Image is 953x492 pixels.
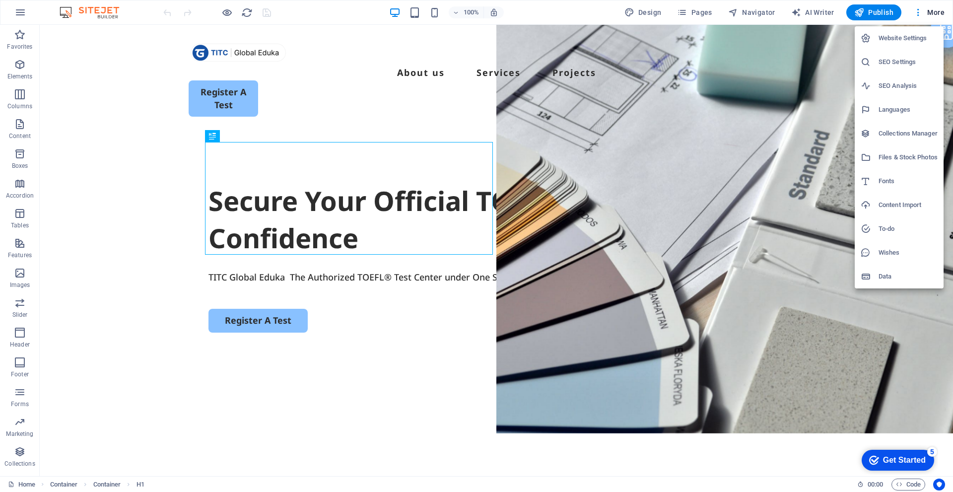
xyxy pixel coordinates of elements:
[879,223,938,235] h6: To-do
[879,175,938,187] h6: Fonts
[879,151,938,163] h6: Files & Stock Photos
[879,128,938,140] h6: Collections Manager
[73,2,83,12] div: 5
[879,104,938,116] h6: Languages
[879,247,938,259] h6: Wishes
[8,5,80,26] div: Get Started 5 items remaining, 0% complete
[879,80,938,92] h6: SEO Analysis
[879,32,938,44] h6: Website Settings
[879,199,938,211] h6: Content Import
[879,271,938,282] h6: Data
[879,56,938,68] h6: SEO Settings
[29,11,72,20] div: Get Started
